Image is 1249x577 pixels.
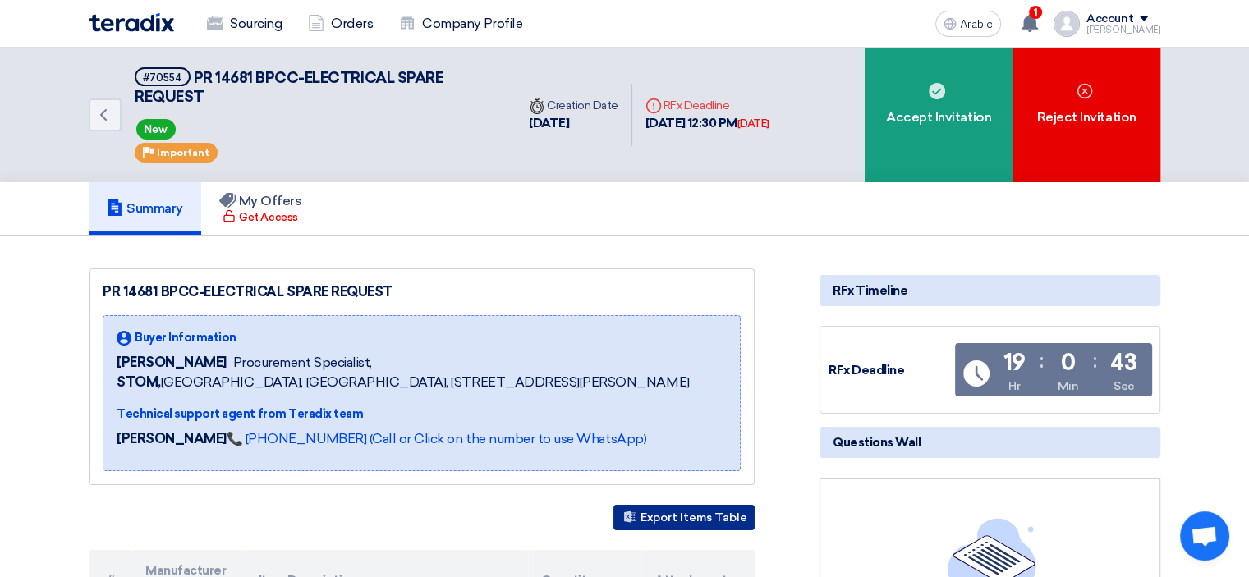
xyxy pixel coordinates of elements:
[135,331,236,345] font: Buyer Information
[1054,11,1080,37] img: profile_test.png
[1003,349,1026,376] font: 19
[103,284,393,300] font: PR 14681 BPCC-ELECTRICAL SPARE REQUEST
[126,200,183,216] font: Summary
[641,511,747,525] font: Export Items Table
[239,211,297,223] font: Get Access
[145,124,168,136] font: New
[89,182,201,235] a: Summary
[1040,349,1044,373] font: :
[331,16,373,31] font: Orders
[239,193,302,208] font: My Offers
[1086,11,1133,25] font: Account
[1093,349,1097,373] font: :
[886,109,991,125] font: Accept Invitation
[143,71,182,84] font: #70554
[1086,25,1160,35] font: [PERSON_NAME]
[89,13,174,32] img: Teradix logo
[1034,7,1038,18] font: 1
[295,6,386,42] a: Orders
[547,98,618,112] font: Creation Date
[117,431,227,446] font: [PERSON_NAME]
[1114,379,1134,393] font: Sec
[135,67,496,108] h5: PR 14681 BPCC-ELECTRICAL SPARE REQUEST
[161,374,690,390] font: [GEOGRAPHIC_DATA], [GEOGRAPHIC_DATA], [STREET_ADDRESS][PERSON_NAME]
[613,505,755,530] button: Export Items Table
[833,283,907,298] font: RFx Timeline
[227,431,646,446] a: 📞 [PHONE_NUMBER] (Call or Click on the number to use WhatsApp)
[935,11,1001,37] button: Arabic
[1110,349,1136,376] font: 43
[960,17,993,31] font: Arabic
[737,117,769,130] font: [DATE]
[422,16,522,31] font: Company Profile
[201,182,320,235] a: My Offers Get Access
[117,355,227,370] font: [PERSON_NAME]
[194,6,295,42] a: Sourcing
[1180,511,1229,561] a: Open chat
[1037,109,1136,125] font: Reject Invitation
[157,147,209,158] font: Important
[1058,379,1079,393] font: Min
[1061,349,1076,376] font: 0
[645,116,737,131] font: [DATE] 12:30 PM
[529,116,569,131] font: [DATE]
[230,16,282,31] font: Sourcing
[117,407,363,421] font: Technical support agent from Teradix team
[117,374,161,390] font: STOM,
[829,363,904,378] font: RFx Deadline
[664,98,729,112] font: RFx Deadline
[1008,379,1020,393] font: Hr
[135,69,443,106] font: PR 14681 BPCC-ELECTRICAL SPARE REQUEST
[233,355,372,370] font: Procurement Specialist,
[833,435,921,450] font: Questions Wall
